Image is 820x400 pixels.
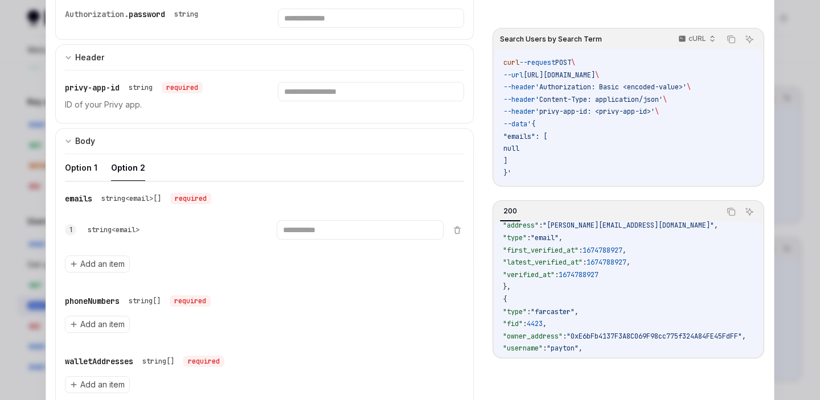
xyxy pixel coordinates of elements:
[503,119,527,129] span: --data
[535,83,687,92] span: 'Authorization: Basic <encoded-value>'
[55,128,474,154] button: expand input section
[503,71,523,80] span: --url
[531,233,559,242] span: "email"
[503,132,547,141] span: "emails": [
[174,10,198,19] div: string
[65,98,251,112] p: ID of your Privy app.
[129,83,153,92] div: string
[80,379,125,390] span: Add an item
[579,246,583,255] span: :
[555,58,571,67] span: POST
[65,356,133,366] span: walletAddresses
[503,319,523,328] span: "fid"
[503,233,527,242] span: "type"
[162,82,203,93] div: required
[622,246,626,255] span: ,
[55,44,474,70] button: expand input section
[65,224,76,236] div: 1
[527,119,535,129] span: '{
[523,71,595,80] span: [URL][DOMAIN_NAME]
[539,221,543,230] span: :
[567,332,742,341] span: "0xE6bFb4137F3A8C069F98cc775f324A84FE45FdFF"
[559,233,563,242] span: ,
[65,193,211,204] div: emails
[559,270,598,279] span: 1674788927
[503,83,535,92] span: --header
[142,357,174,366] div: string[]
[535,95,663,104] span: 'Content-Type: application/json'
[595,71,599,80] span: \
[742,332,746,341] span: ,
[527,233,531,242] span: :
[65,356,224,367] div: walletAddresses
[503,95,535,104] span: --header
[80,319,125,330] span: Add an item
[687,83,691,92] span: \
[583,258,587,267] span: :
[527,319,543,328] span: 4423
[742,32,757,47] button: Ask AI
[575,307,579,316] span: ,
[503,282,511,291] span: },
[503,58,519,67] span: curl
[503,156,507,166] span: ]
[559,356,563,365] span: :
[65,376,130,393] button: Add an item
[663,95,667,104] span: \
[129,9,165,19] span: password
[503,107,535,116] span: --header
[183,356,224,367] div: required
[563,332,567,341] span: :
[543,221,714,230] span: "[PERSON_NAME][EMAIL_ADDRESS][DOMAIN_NAME]"
[170,295,211,307] div: required
[503,344,543,353] span: "username"
[111,154,145,181] button: Option 2
[65,295,211,307] div: phoneNumbers
[500,204,520,218] div: 200
[65,83,120,93] span: privy-app-id
[563,356,602,365] span: "payton ↑"
[101,194,161,203] div: string<email>[]
[503,221,539,230] span: "address"
[571,58,575,67] span: \
[527,307,531,316] span: :
[724,32,739,47] button: Copy the contents from the code block
[523,319,527,328] span: :
[543,344,547,353] span: :
[88,225,140,234] div: string<email>
[555,270,559,279] span: :
[672,30,720,49] button: cURL
[503,270,555,279] span: "verified_at"
[583,246,622,255] span: 1674788927
[519,58,555,67] span: --request
[688,34,706,43] p: cURL
[65,316,130,333] button: Add an item
[503,168,511,178] span: }'
[626,258,630,267] span: ,
[129,296,161,306] div: string[]
[724,204,739,219] button: Copy the contents from the code block
[547,344,579,353] span: "payton"
[714,221,718,230] span: ,
[655,107,659,116] span: \
[579,344,583,353] span: ,
[65,82,203,93] div: privy-app-id
[65,154,97,181] button: Option 1
[65,193,92,204] span: emails
[503,246,579,255] span: "first_verified_at"
[587,258,626,267] span: 1674788927
[531,307,575,316] span: "farcaster"
[503,258,583,267] span: "latest_verified_at"
[503,332,563,341] span: "owner_address"
[170,193,211,204] div: required
[500,35,602,44] span: Search Users by Search Term
[65,255,130,273] button: Add an item
[535,107,655,116] span: 'privy-app-id: <privy-app-id>'
[65,9,203,20] div: Authorization.password
[742,204,757,219] button: Ask AI
[65,9,129,19] span: Authorization.
[503,144,519,153] span: null
[503,356,559,365] span: "display_name"
[503,307,527,316] span: "type"
[503,295,507,304] span: {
